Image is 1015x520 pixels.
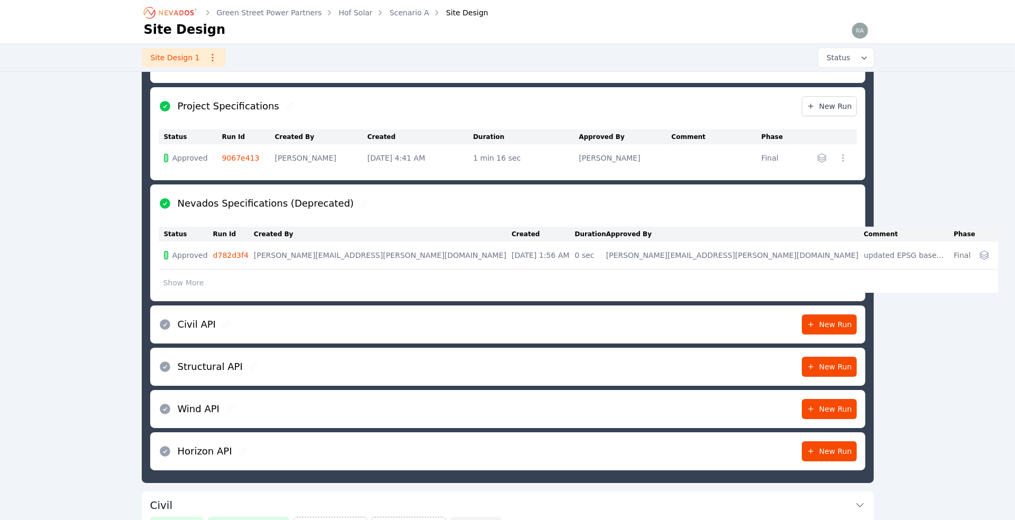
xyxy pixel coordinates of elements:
[172,153,208,163] span: Approved
[579,144,672,172] td: [PERSON_NAME]
[178,317,216,332] h2: Civil API
[818,48,874,67] button: Status
[254,242,511,270] td: [PERSON_NAME][EMAIL_ADDRESS][PERSON_NAME][DOMAIN_NAME]
[802,441,857,461] a: New Run
[159,273,209,293] button: Show More
[762,129,794,144] th: Phase
[213,251,249,259] a: d782d3f4
[389,7,429,18] a: Scenario A
[802,96,857,116] a: New Run
[802,399,857,419] a: New Run
[178,359,243,374] h2: Structural API
[368,144,473,172] td: [DATE] 4:41 AM
[606,242,864,270] td: [PERSON_NAME][EMAIL_ADDRESS][PERSON_NAME][DOMAIN_NAME]
[807,404,852,414] span: New Run
[222,129,275,144] th: Run Id
[852,22,868,39] img: raymond.aber@nevados.solar
[159,129,222,144] th: Status
[802,357,857,377] a: New Run
[762,153,789,163] div: Final
[142,48,226,67] a: Site Design 1
[275,144,368,172] td: [PERSON_NAME]
[254,227,511,242] th: Created By
[178,196,354,211] h2: Nevados Specifications (Deprecated)
[802,314,857,335] a: New Run
[150,491,865,517] button: Civil
[807,361,852,372] span: New Run
[511,227,574,242] th: Created
[150,498,172,513] h3: Civil
[822,52,851,63] span: Status
[807,319,852,330] span: New Run
[159,227,213,242] th: Status
[178,444,232,459] h2: Horizon API
[178,402,220,416] h2: Wind API
[579,129,672,144] th: Approved By
[864,250,948,261] div: updated EPSG based on NAD83 plane.
[511,242,574,270] td: [DATE] 1:56 AM
[954,227,976,242] th: Phase
[178,99,279,114] h2: Project Specifications
[213,227,254,242] th: Run Id
[368,129,473,144] th: Created
[807,446,852,457] span: New Run
[217,7,322,18] a: Green Street Power Partners
[954,250,971,261] div: Final
[473,129,579,144] th: Duration
[606,227,864,242] th: Approved By
[575,227,606,242] th: Duration
[672,129,762,144] th: Comment
[575,250,601,261] div: 0 sec
[431,7,488,18] div: Site Design
[144,21,226,38] h1: Site Design
[172,250,208,261] span: Approved
[339,7,372,18] a: Hof Solar
[864,227,954,242] th: Comment
[807,101,852,112] span: New Run
[144,4,489,21] nav: Breadcrumb
[275,129,368,144] th: Created By
[473,153,574,163] div: 1 min 16 sec
[222,154,260,162] a: 9067e413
